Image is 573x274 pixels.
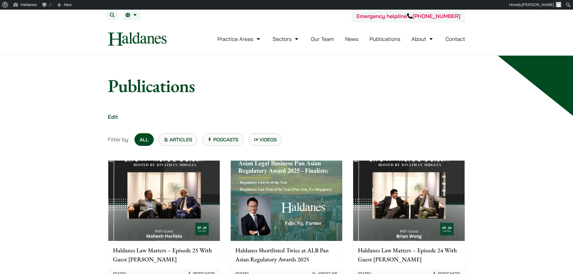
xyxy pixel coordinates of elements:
[113,246,215,264] p: Haldanes Law Matters – Episode 25 With Guest [PERSON_NAME]
[236,246,337,264] p: Haldanes Shortlisted Twice at ALB Pan Asian Regulatory Awards 2025
[411,35,434,42] a: About
[107,10,118,20] button: Search
[370,35,401,42] a: Publications
[202,133,244,146] a: Podcasts
[358,246,460,264] p: Haldanes Law Matters – Episode 24 With Guest [PERSON_NAME]
[108,75,465,97] h1: Publications
[522,2,554,7] span: [PERSON_NAME]
[248,133,282,146] a: Videos
[125,13,138,17] a: EN
[134,133,153,146] a: All
[311,35,334,42] a: Our Team
[445,35,465,42] a: Contact
[217,35,262,42] a: Practice Areas
[108,113,118,120] a: Edit
[108,135,128,143] span: Filter by
[159,133,198,146] a: Articles
[273,35,300,42] a: Sectors
[356,13,460,20] a: Emergency helpline[PHONE_NUMBER]
[108,32,167,46] img: Logo of Haldanes
[345,35,359,42] a: News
